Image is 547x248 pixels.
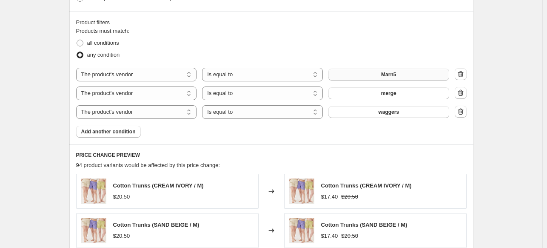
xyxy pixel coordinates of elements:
span: Marn5 [381,71,396,78]
span: Cotton Trunks (CREAM IVORY / M) [321,182,412,189]
span: any condition [87,52,120,58]
h6: PRICE CHANGE PREVIEW [76,152,467,159]
div: $20.50 [113,232,130,240]
button: Add another condition [76,126,141,138]
strike: $20.50 [341,193,358,201]
button: merge [328,87,449,99]
span: Cotton Trunks (SAND BEIGE / M) [321,222,407,228]
div: $17.40 [321,232,338,240]
span: all conditions [87,40,119,46]
div: Product filters [76,18,467,27]
div: $20.50 [113,193,130,201]
img: 1000__01_80x.jpg [289,218,314,243]
span: merge [381,90,396,97]
span: 94 product variants would be affected by this price change: [76,162,220,168]
strike: $20.50 [341,232,358,240]
span: Cotton Trunks (CREAM IVORY / M) [113,182,204,189]
img: 1000__01_80x.jpg [81,218,106,243]
span: waggers [378,109,399,115]
span: Products must match: [76,28,130,34]
div: $17.40 [321,193,338,201]
span: Cotton Trunks (SAND BEIGE / M) [113,222,199,228]
button: waggers [328,106,449,118]
img: 1000__01_80x.jpg [289,179,314,204]
img: 1000__01_80x.jpg [81,179,106,204]
span: Add another condition [81,128,136,135]
button: Marn5 [328,69,449,81]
